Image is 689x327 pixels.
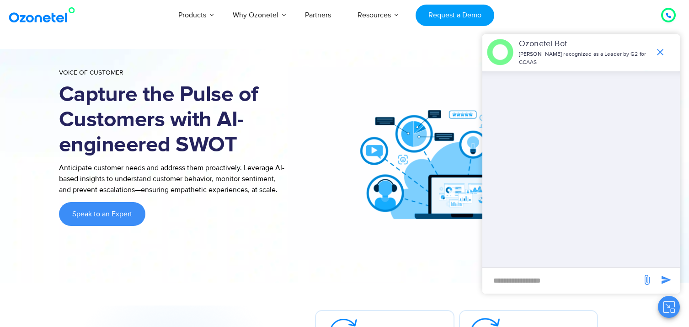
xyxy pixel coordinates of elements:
[59,69,123,76] span: Voice of Customer
[519,38,650,50] p: Ozonetel Bot
[487,273,637,289] div: new-msg-input
[657,271,675,289] span: send message
[519,50,650,67] p: [PERSON_NAME] recognized as a Leader by G2 for CCAAS
[651,43,669,61] span: end chat or minimize
[638,271,656,289] span: send message
[658,296,680,318] button: Close chat
[487,39,513,65] img: header
[416,5,494,26] a: Request a Demo
[59,82,288,158] h1: Capture the Pulse of Customers with AI-engineered SWOT
[59,202,145,226] a: Speak to an Expert
[72,210,132,218] span: Speak to an Expert
[59,162,288,195] p: Anticipate customer needs and address them proactively. Leverage AI-based insights to understand ...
